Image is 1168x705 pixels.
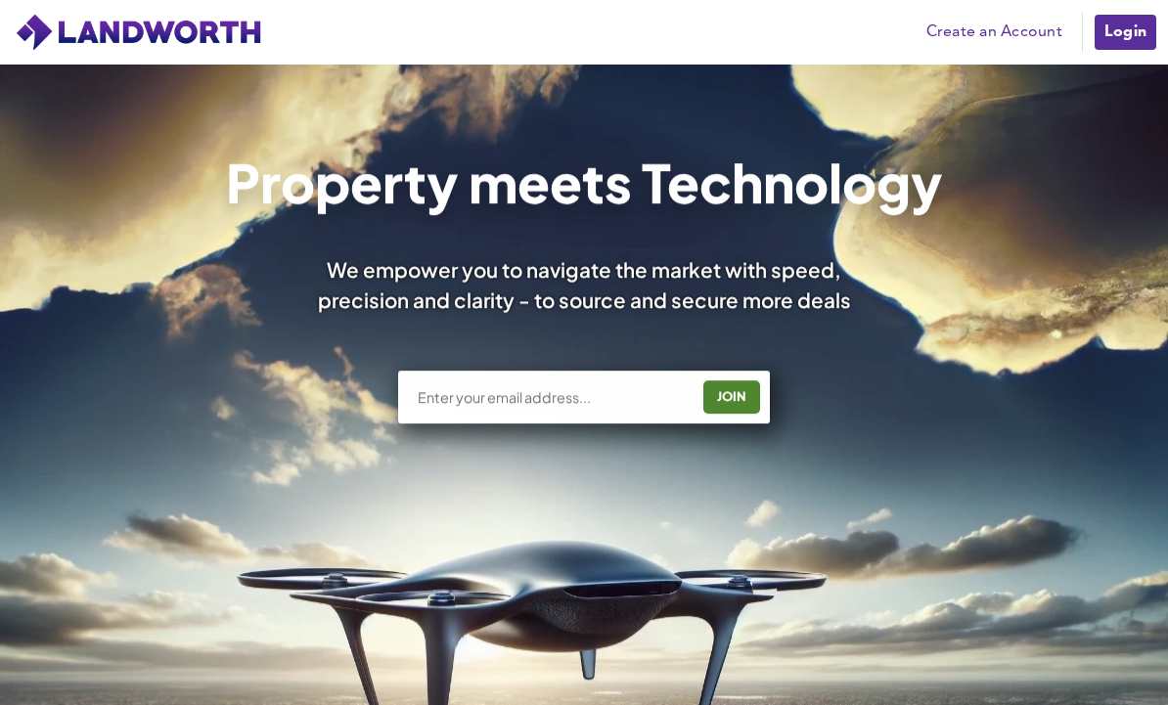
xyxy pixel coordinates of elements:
a: Create an Account [917,18,1072,47]
div: JOIN [709,381,754,413]
button: JOIN [703,380,760,414]
input: Enter your email address... [416,387,689,407]
h1: Property meets Technology [226,155,943,208]
a: Login [1093,13,1158,52]
div: We empower you to navigate the market with speed, precision and clarity - to source and secure mo... [289,255,879,316]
